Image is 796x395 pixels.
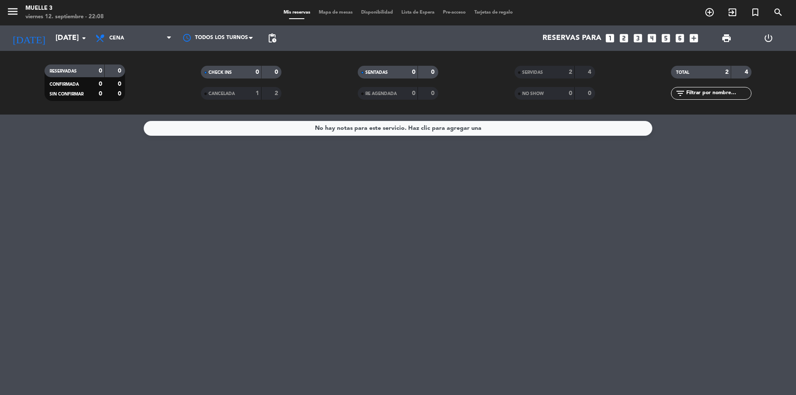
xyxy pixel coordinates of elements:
strong: 0 [99,91,102,97]
input: Filtrar por nombre... [685,89,751,98]
span: Reservas para [543,34,601,42]
i: [DATE] [6,29,51,48]
i: looks_one [604,33,615,44]
span: Cena [109,35,124,41]
strong: 2 [725,69,729,75]
span: SIN CONFIRMAR [50,92,83,96]
div: viernes 12. septiembre - 22:08 [25,13,104,21]
span: SENTADAS [365,70,388,75]
div: No hay notas para este servicio. Haz clic para agregar una [315,123,481,133]
i: exit_to_app [727,7,738,17]
i: turned_in_not [750,7,760,17]
i: arrow_drop_down [79,33,89,43]
span: TOTAL [676,70,689,75]
strong: 1 [256,90,259,96]
span: pending_actions [267,33,277,43]
i: add_box [688,33,699,44]
strong: 0 [569,90,572,96]
strong: 4 [745,69,750,75]
span: Mis reservas [279,10,315,15]
span: Mapa de mesas [315,10,357,15]
span: SERVIDAS [522,70,543,75]
strong: 0 [256,69,259,75]
span: CONFIRMADA [50,82,79,87]
button: menu [6,5,19,21]
strong: 0 [431,69,436,75]
div: LOG OUT [748,25,790,51]
strong: 2 [275,90,280,96]
strong: 0 [118,91,123,97]
span: CHECK INS [209,70,232,75]
i: looks_4 [646,33,657,44]
span: Disponibilidad [357,10,397,15]
strong: 0 [99,68,102,74]
i: power_settings_new [763,33,774,43]
i: looks_3 [632,33,643,44]
span: Tarjetas de regalo [470,10,517,15]
strong: 0 [412,69,415,75]
i: looks_5 [660,33,671,44]
div: Muelle 3 [25,4,104,13]
i: looks_two [618,33,629,44]
span: CANCELADA [209,92,235,96]
strong: 0 [431,90,436,96]
i: menu [6,5,19,18]
span: print [721,33,732,43]
strong: 0 [412,90,415,96]
strong: 0 [275,69,280,75]
strong: 0 [99,81,102,87]
strong: 0 [118,81,123,87]
strong: 0 [118,68,123,74]
i: looks_6 [674,33,685,44]
i: search [773,7,783,17]
span: Pre-acceso [439,10,470,15]
i: add_circle_outline [704,7,715,17]
span: RE AGENDADA [365,92,397,96]
span: NO SHOW [522,92,544,96]
span: Lista de Espera [397,10,439,15]
strong: 2 [569,69,572,75]
span: RESERVADAS [50,69,77,73]
strong: 4 [588,69,593,75]
strong: 0 [588,90,593,96]
i: filter_list [675,88,685,98]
